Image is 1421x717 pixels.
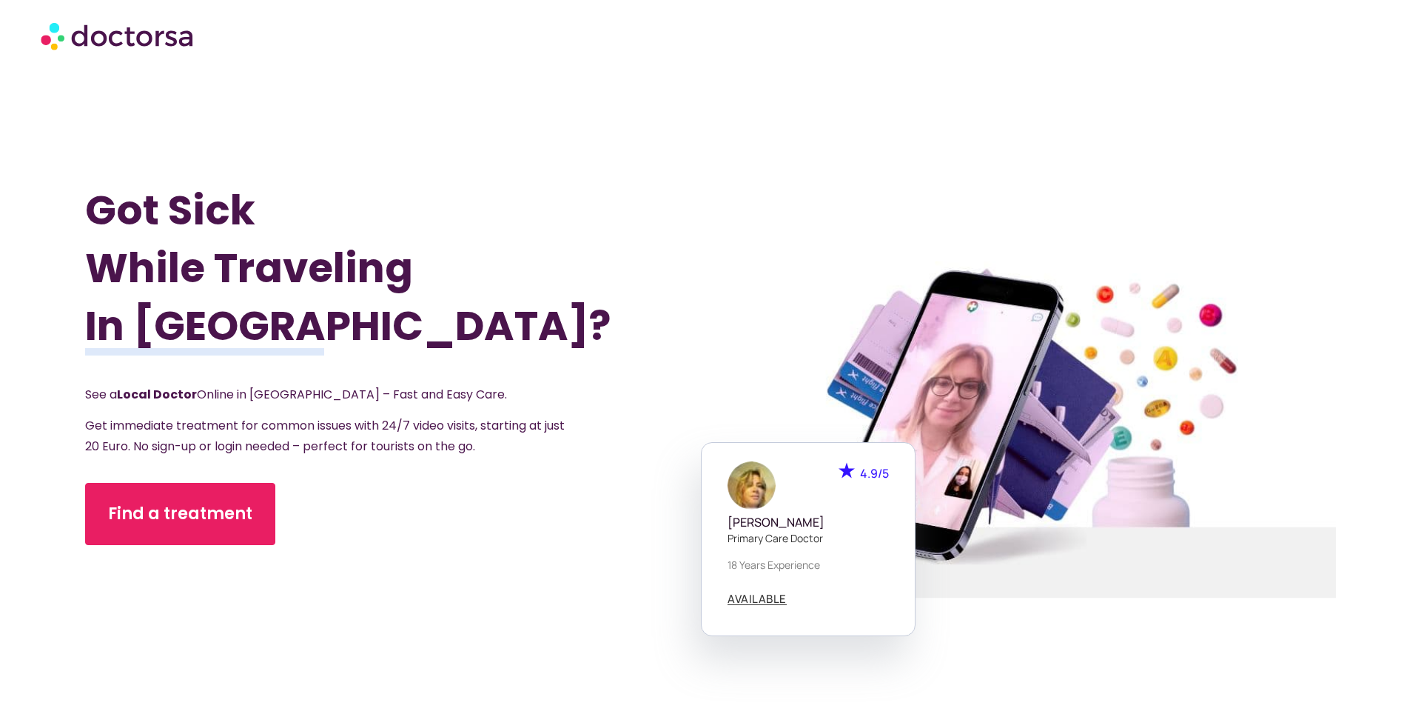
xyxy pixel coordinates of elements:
[85,181,617,355] h1: Got Sick While Traveling In [GEOGRAPHIC_DATA]?
[85,386,507,403] span: See a Online in [GEOGRAPHIC_DATA] – Fast and Easy Care.
[728,557,889,573] p: 18 years experience
[728,516,889,530] h5: [PERSON_NAME]
[728,593,787,605] a: AVAILABLE
[85,417,565,455] span: Get immediate treatment for common issues with 24/7 video visits, starting at just 20 Euro. No si...
[108,502,252,526] span: Find a treatment
[860,465,889,481] span: 4.9/5
[728,593,787,604] span: AVAILABLE
[85,483,275,545] a: Find a treatment
[117,386,197,403] strong: Local Doctor
[728,530,889,546] p: Primary care doctor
